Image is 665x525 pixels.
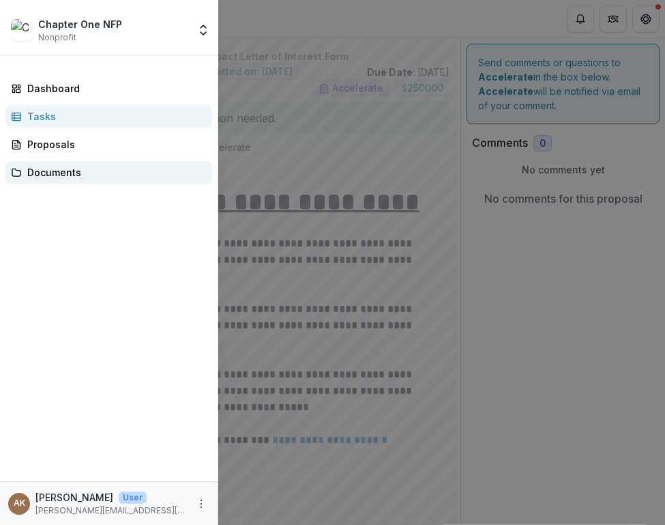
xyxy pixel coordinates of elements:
img: Chapter One NFP [11,19,33,41]
div: Documents [27,165,201,180]
p: [PERSON_NAME][EMAIL_ADDRESS][PERSON_NAME][DOMAIN_NAME] [35,505,188,517]
p: [PERSON_NAME] [35,490,113,505]
span: Nonprofit [38,31,76,44]
div: Proposals [27,137,201,152]
a: Dashboard [5,77,212,100]
button: More [193,496,209,512]
a: Tasks [5,105,212,128]
a: Proposals [5,133,212,156]
div: Chapter One NFP [38,17,122,31]
a: Documents [5,161,212,184]
div: Andrew Karas [14,499,25,508]
p: User [119,492,147,504]
button: Open entity switcher [194,16,213,44]
div: Dashboard [27,81,201,96]
div: Tasks [27,109,201,124]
